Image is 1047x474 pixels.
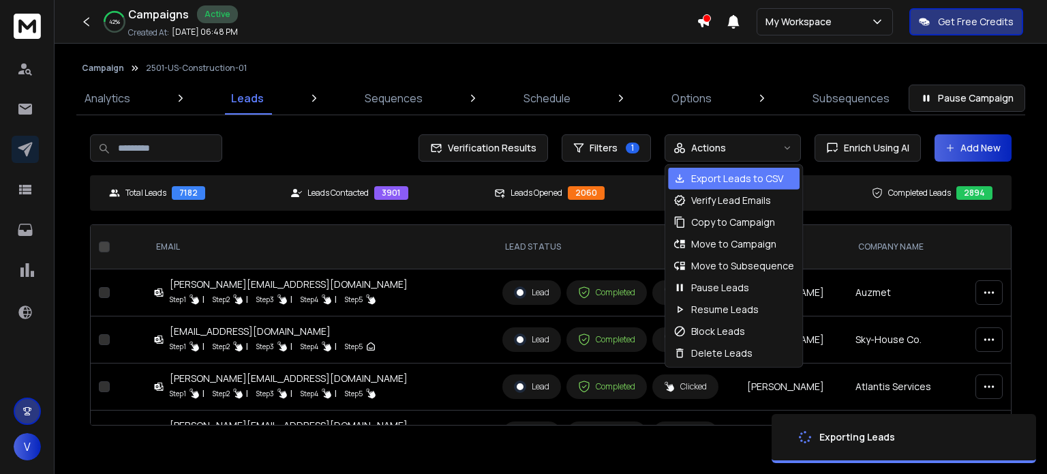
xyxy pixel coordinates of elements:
[85,90,130,106] p: Analytics
[170,372,408,385] div: [PERSON_NAME][EMAIL_ADDRESS][DOMAIN_NAME]
[246,293,248,306] p: |
[202,293,204,306] p: |
[691,346,753,360] p: Delete Leads
[213,340,230,353] p: Step 2
[691,172,783,186] p: Export Leads to CSV
[170,419,408,432] div: [PERSON_NAME][EMAIL_ADDRESS][DOMAIN_NAME]
[765,15,837,29] p: My Workspace
[301,387,318,400] p: Step 4
[345,293,363,306] p: Step 5
[128,6,189,23] h1: Campaigns
[213,387,230,400] p: Step 2
[664,287,707,298] div: Clicked
[172,27,238,38] p: [DATE] 06:48 PM
[511,188,562,198] p: Leads Opened
[691,325,745,338] p: Block Leads
[345,387,363,400] p: Step 5
[626,143,639,153] span: 1
[76,82,138,115] a: Analytics
[290,387,292,400] p: |
[578,286,635,299] div: Completed
[213,293,230,306] p: Step 2
[909,85,1025,112] button: Pause Campaign
[301,340,318,353] p: Step 4
[691,281,749,295] p: Pause Leads
[246,340,248,353] p: |
[691,216,775,229] p: Copy to Campaign
[739,364,847,411] td: [PERSON_NAME]
[290,293,292,306] p: |
[419,134,548,162] button: Verification Results
[356,82,431,115] a: Sequences
[335,340,337,353] p: |
[909,8,1023,35] button: Get Free Credits
[691,194,771,207] p: Verify Lead Emails
[202,387,204,400] p: |
[256,340,274,353] p: Step 3
[888,188,951,198] p: Completed Leads
[938,15,1014,29] p: Get Free Credits
[145,225,494,269] th: EMAIL
[307,188,369,198] p: Leads Contacted
[813,90,890,106] p: Subsequences
[494,225,739,269] th: LEAD STATUS
[256,293,274,306] p: Step 3
[514,381,549,393] div: Lead
[170,278,408,291] div: [PERSON_NAME][EMAIL_ADDRESS][DOMAIN_NAME]
[847,316,967,364] td: Sky-House Co.
[562,134,651,162] button: Filters1
[590,141,618,155] span: Filters
[523,90,571,106] p: Schedule
[691,141,726,155] p: Actions
[847,269,967,316] td: Auzmet
[170,387,186,400] p: Step 1
[578,381,635,393] div: Completed
[223,82,272,115] a: Leads
[301,293,318,306] p: Step 4
[514,286,549,299] div: Lead
[819,430,895,444] div: Exporting Leads
[935,134,1012,162] button: Add New
[170,325,376,338] div: [EMAIL_ADDRESS][DOMAIN_NAME]
[664,334,707,345] div: Clicked
[815,134,921,162] button: Enrich Using AI
[578,334,635,346] div: Completed
[671,90,712,106] p: Options
[256,387,274,400] p: Step 3
[664,381,707,392] div: Clicked
[197,5,238,23] div: Active
[838,141,909,155] span: Enrich Using AI
[663,82,720,115] a: Options
[146,63,247,74] p: 2501-US-Construction-01
[374,186,408,200] div: 3901
[82,63,124,74] button: Campaign
[847,364,967,411] td: Atlantis Services
[246,387,248,400] p: |
[442,141,536,155] span: Verification Results
[691,303,759,316] p: Resume Leads
[231,90,264,106] p: Leads
[691,259,794,273] p: Move to Subsequence
[568,186,605,200] div: 2060
[128,27,169,38] p: Created At:
[290,340,292,353] p: |
[14,433,41,460] button: V
[514,334,549,346] div: Lead
[170,340,186,353] p: Step 1
[691,237,776,251] p: Move to Campaign
[804,82,898,115] a: Subsequences
[109,18,120,26] p: 42 %
[335,387,337,400] p: |
[345,340,363,353] p: Step 5
[956,186,992,200] div: 2894
[125,188,166,198] p: Total Leads
[365,90,423,106] p: Sequences
[335,293,337,306] p: |
[515,82,579,115] a: Schedule
[202,340,204,353] p: |
[170,293,186,306] p: Step 1
[739,411,847,458] td: [PERSON_NAME]
[172,186,205,200] div: 7182
[847,225,967,269] th: Company Name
